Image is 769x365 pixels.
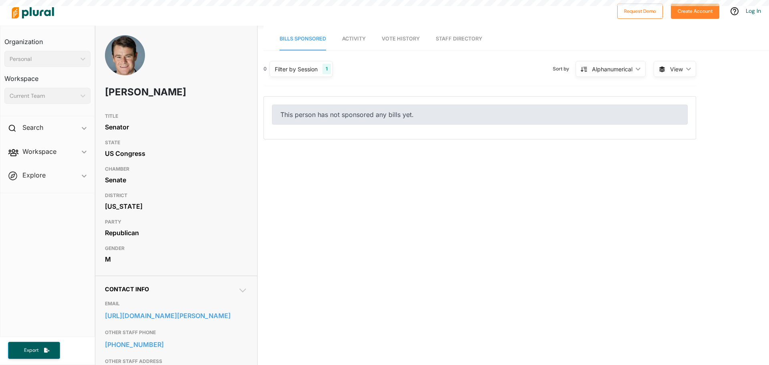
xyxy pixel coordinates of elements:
h3: GENDER [105,244,248,253]
h3: TITLE [105,111,248,121]
div: Filter by Session [275,65,318,73]
h3: Organization [4,30,91,48]
a: Vote History [382,28,420,50]
h2: Search [22,123,43,132]
h3: EMAIL [105,299,248,309]
div: Personal [10,55,77,63]
div: 1 [322,64,331,74]
span: Export [18,347,44,354]
div: [US_STATE] [105,200,248,212]
a: Bills Sponsored [280,28,326,50]
h3: OTHER STAFF PHONE [105,328,248,337]
a: Staff Directory [436,28,482,50]
span: Sort by [553,65,576,73]
a: Log In [746,7,761,14]
span: View [670,65,683,73]
div: Senate [105,174,248,186]
span: Bills Sponsored [280,36,326,42]
h3: CHAMBER [105,164,248,174]
span: Activity [342,36,366,42]
button: Export [8,342,60,359]
div: Alphanumerical [592,65,632,73]
a: Create Account [671,6,719,15]
div: Current Team [10,92,77,100]
div: This person has not sponsored any bills yet. [272,105,688,125]
button: Request Demo [617,4,663,19]
div: Senator [105,121,248,133]
div: US Congress [105,147,248,159]
h1: [PERSON_NAME] [105,80,190,104]
a: [URL][DOMAIN_NAME][PERSON_NAME] [105,310,248,322]
h3: DISTRICT [105,191,248,200]
div: M [105,253,248,265]
div: 0 [264,65,267,73]
h3: Workspace [4,67,91,85]
a: [PHONE_NUMBER] [105,339,248,351]
img: Headshot of Todd Young [105,35,145,84]
a: Request Demo [617,6,663,15]
span: Vote History [382,36,420,42]
span: Contact Info [105,286,149,292]
div: Republican [105,227,248,239]
button: Create Account [671,4,719,19]
a: Activity [342,28,366,50]
h3: STATE [105,138,248,147]
h3: PARTY [105,217,248,227]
